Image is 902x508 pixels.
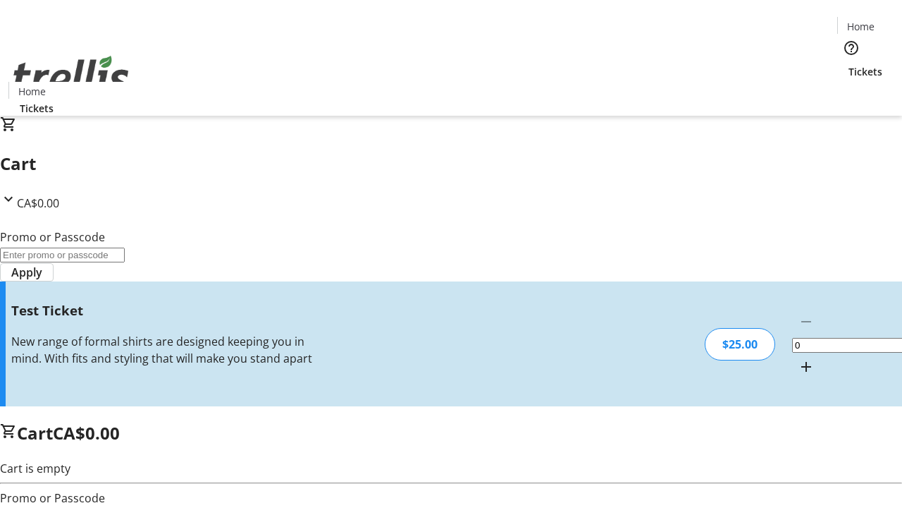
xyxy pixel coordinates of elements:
a: Tickets [837,64,894,79]
div: New range of formal shirts are designed keeping you in mind. With fits and styling that will make... [11,333,319,367]
button: Cart [837,79,865,107]
a: Home [838,19,883,34]
a: Home [9,84,54,99]
span: Home [847,19,875,34]
h3: Test Ticket [11,301,319,320]
button: Increment by one [792,353,820,381]
span: Tickets [848,64,882,79]
img: Orient E2E Organization mUckuOnPXX's Logo [8,40,134,111]
span: CA$0.00 [17,195,59,211]
span: Home [18,84,46,99]
div: $25.00 [705,328,775,361]
a: Tickets [8,101,65,116]
button: Help [837,34,865,62]
span: Tickets [20,101,54,116]
span: Apply [11,264,42,281]
span: CA$0.00 [53,421,120,445]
